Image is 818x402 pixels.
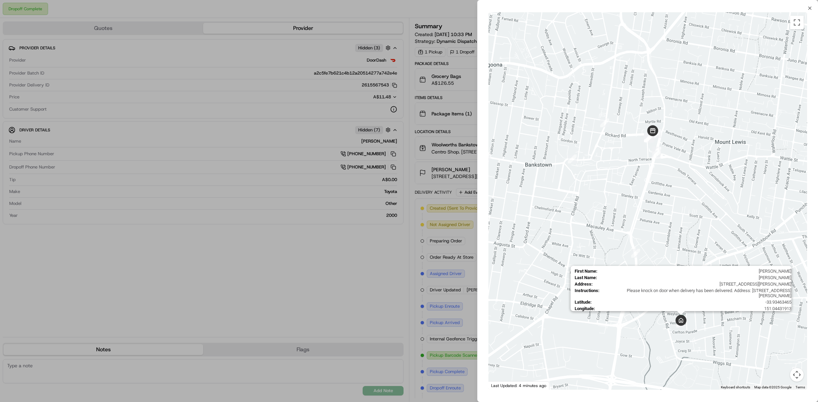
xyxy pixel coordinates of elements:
div: 30 [651,299,665,313]
img: Google [490,381,513,390]
div: Last Updated: 4 minutes ago [488,381,549,390]
span: Map data ©2025 Google [754,385,791,389]
span: [STREET_ADDRESS][PERSON_NAME] [595,282,791,287]
div: 14 [642,131,657,145]
span: 151.04431913 [598,306,791,311]
a: Terms (opens in new tab) [796,385,805,389]
div: 12 [641,130,656,145]
div: 8 [650,144,664,158]
div: 17 [642,130,657,144]
div: 19 [643,130,657,144]
div: 9 [641,131,655,145]
span: Address : [575,282,593,287]
a: Open this area in Google Maps (opens a new window) [490,381,513,390]
div: 31 [673,316,688,330]
button: Map camera controls [790,368,804,382]
div: 15 [643,130,657,144]
span: [PERSON_NAME] [600,275,791,280]
span: Longitude : [575,306,595,311]
div: 20 [642,130,656,145]
span: Instructions : [575,288,600,298]
div: 5 [597,116,612,130]
div: 4 [565,152,579,166]
span: Last Name : [575,275,597,280]
div: 7 [650,127,664,141]
button: Toggle fullscreen view [790,16,804,29]
span: First Name : [575,269,597,274]
span: -33.93463465 [594,300,791,305]
span: Latitude : [575,300,592,305]
div: 18 [642,130,657,144]
div: 21 [649,148,663,162]
span: Please knock on door when delivery has been delivered. Address: [STREET_ADDRESS][PERSON_NAME] [602,288,791,298]
div: 3 [479,149,493,164]
button: Keyboard shortcuts [721,385,750,390]
span: [PERSON_NAME] [600,269,791,274]
div: 22 [628,246,643,260]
